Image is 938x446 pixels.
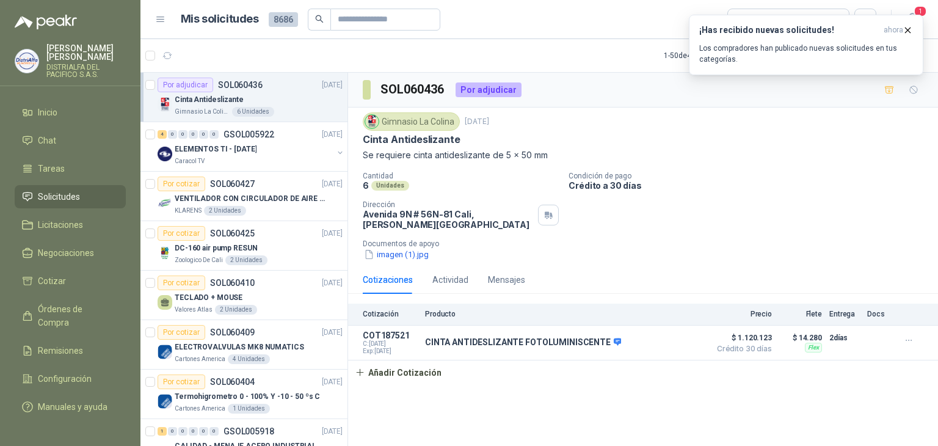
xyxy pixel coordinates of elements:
[15,49,38,73] img: Company Logo
[209,130,219,139] div: 0
[322,327,343,338] p: [DATE]
[175,342,304,353] p: ELECTROVALVULAS MK8 NUMATICS
[322,228,343,239] p: [DATE]
[175,243,257,254] p: DC-160 air pump RESUN
[189,130,198,139] div: 0
[829,331,860,345] p: 2 días
[363,180,369,191] p: 6
[315,15,324,23] span: search
[158,375,205,389] div: Por cotizar
[829,310,860,318] p: Entrega
[363,148,923,162] p: Se requiere cinta antideslizante de 5 x 50 mm
[779,310,822,318] p: Flete
[38,302,114,329] span: Órdenes de Compra
[140,271,347,320] a: Por cotizarSOL060410[DATE] TECLADO + MOUSEValores Atlas2 Unidades
[699,43,913,65] p: Los compradores han publicado nuevas solicitudes en tus categorías.
[15,269,126,293] a: Cotizar
[158,78,213,92] div: Por adjudicar
[380,80,446,99] h3: SOL060436
[178,427,187,436] div: 0
[15,339,126,362] a: Remisiones
[779,331,822,345] p: $ 14.280
[46,64,126,78] p: DISTRIALFA DEL PACIFICO S.A.S.
[209,427,219,436] div: 0
[15,101,126,124] a: Inicio
[140,370,347,419] a: Por cotizarSOL060404[DATE] Company LogoTermohigrometro 0 - 100% Y -10 - 50 ºs CCartones America1 ...
[15,213,126,236] a: Licitaciones
[867,310,892,318] p: Docs
[363,200,533,209] p: Dirección
[175,107,230,117] p: Gimnasio La Colina
[158,276,205,290] div: Por cotizar
[15,129,126,152] a: Chat
[269,12,298,27] span: 8686
[15,395,126,419] a: Manuales y ayuda
[175,156,205,166] p: Caracol TV
[158,177,205,191] div: Por cotizar
[38,218,83,232] span: Licitaciones
[210,229,255,238] p: SOL060425
[175,206,202,216] p: KLARENS
[322,129,343,141] p: [DATE]
[569,180,933,191] p: Crédito a 30 días
[218,81,263,89] p: SOL060436
[15,15,77,29] img: Logo peakr
[465,116,489,128] p: [DATE]
[664,46,743,65] div: 1 - 50 de 4802
[158,246,172,260] img: Company Logo
[215,305,257,315] div: 2 Unidades
[363,348,418,355] span: Exp: [DATE]
[224,130,274,139] p: GSOL005922
[38,274,66,288] span: Cotizar
[735,13,761,26] div: Todas
[158,325,205,340] div: Por cotizar
[210,328,255,337] p: SOL060409
[425,337,621,348] p: CINTA ANTIDESLIZANTE FOTOLUMINISCENTE
[175,193,327,205] p: VENTILADOR CON CIRCULADOR DE AIRE MULTIPROPOSITO XPOWER DE 14"
[15,298,126,334] a: Órdenes de Compra
[210,378,255,386] p: SOL060404
[140,172,347,221] a: Por cotizarSOL060427[DATE] Company LogoVENTILADOR CON CIRCULADOR DE AIRE MULTIPROPOSITO XPOWER DE...
[711,310,772,318] p: Precio
[363,273,413,287] div: Cotizaciones
[15,241,126,265] a: Negociaciones
[699,25,879,35] h3: ¡Has recibido nuevas solicitudes!
[204,206,246,216] div: 2 Unidades
[158,196,172,211] img: Company Logo
[140,221,347,271] a: Por cotizarSOL060425[DATE] Company LogoDC-160 air pump RESUNZoologico De Cali2 Unidades
[175,354,225,364] p: Cartones America
[158,130,167,139] div: 4
[711,331,772,345] span: $ 1.120.123
[199,427,208,436] div: 0
[365,115,379,128] img: Company Logo
[711,345,772,353] span: Crédito 30 días
[168,130,177,139] div: 0
[914,5,927,17] span: 1
[363,133,460,146] p: Cinta Antideslizante
[363,239,933,248] p: Documentos de apoyo
[38,372,92,386] span: Configuración
[322,426,343,437] p: [DATE]
[175,255,223,265] p: Zoologico De Cali
[363,331,418,340] p: COT187521
[348,360,448,385] button: Añadir Cotización
[363,172,559,180] p: Cantidad
[228,404,270,414] div: 1 Unidades
[689,15,923,75] button: ¡Has recibido nuevas solicitudes!ahora Los compradores han publicado nuevas solicitudes en tus ca...
[225,255,267,265] div: 2 Unidades
[38,400,107,414] span: Manuales y ayuda
[15,367,126,390] a: Configuración
[158,394,172,409] img: Company Logo
[181,10,259,28] h1: Mis solicitudes
[15,185,126,208] a: Solicitudes
[140,73,347,122] a: Por adjudicarSOL060436[DATE] Company LogoCinta AntideslizanteGimnasio La Colina6 Unidades
[38,246,94,260] span: Negociaciones
[224,427,274,436] p: GSOL005918
[158,345,172,359] img: Company Logo
[158,226,205,241] div: Por cotizar
[371,181,409,191] div: Unidades
[175,404,225,414] p: Cartones America
[228,354,270,364] div: 4 Unidades
[158,147,172,161] img: Company Logo
[363,310,418,318] p: Cotización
